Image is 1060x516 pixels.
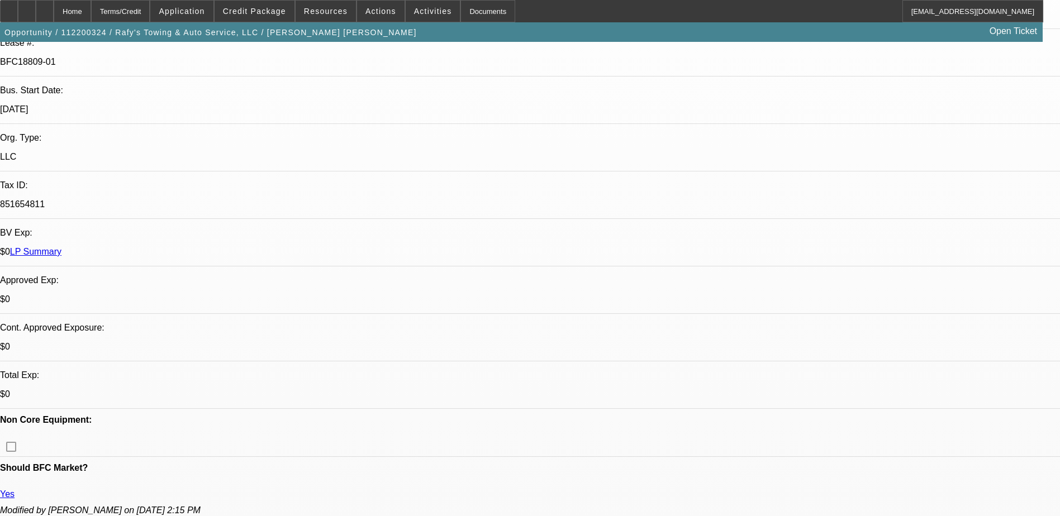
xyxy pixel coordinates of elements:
[414,7,452,16] span: Activities
[4,28,417,37] span: Opportunity / 112200324 / Rafy's Towing & Auto Service, LLC / [PERSON_NAME] [PERSON_NAME]
[223,7,286,16] span: Credit Package
[985,22,1042,41] a: Open Ticket
[304,7,348,16] span: Resources
[159,7,205,16] span: Application
[10,247,61,256] a: LP Summary
[150,1,213,22] button: Application
[365,7,396,16] span: Actions
[357,1,405,22] button: Actions
[406,1,460,22] button: Activities
[296,1,356,22] button: Resources
[215,1,294,22] button: Credit Package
